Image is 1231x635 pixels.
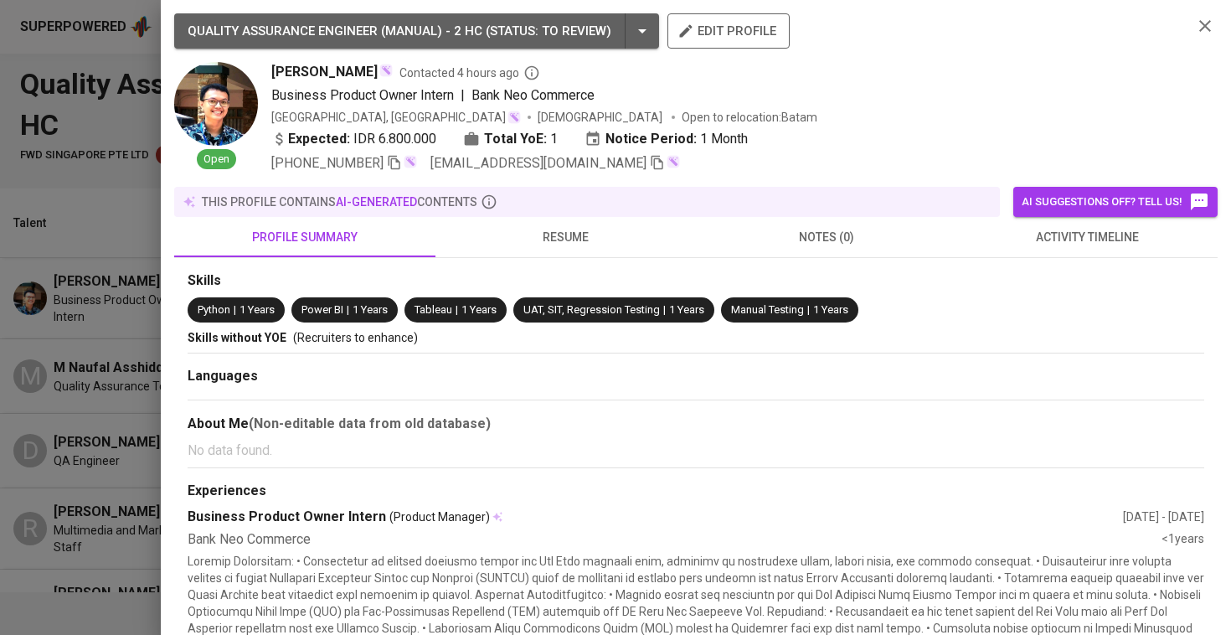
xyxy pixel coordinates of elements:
div: [DATE] - [DATE] [1123,509,1204,525]
span: UAT, SIT, Regression Testing [523,303,660,316]
div: Business Product Owner Intern [188,508,1123,527]
img: b69230ff5487f6957e68a1f1c4d79ff5.jpg [174,62,258,146]
p: No data found. [188,441,1204,461]
span: (Product Manager) [389,509,490,525]
span: AI-generated [336,195,417,209]
span: 1 Years [461,303,497,316]
svg: By Batam recruiter [523,65,540,81]
span: 1 Years [813,303,848,316]
span: activity timeline [967,227,1208,248]
a: edit profile [667,23,790,37]
span: 1 Years [353,303,388,316]
button: QUALITY ASSURANCE ENGINEER (MANUAL) - 2 HC (STATUS: To Review) [174,13,659,49]
span: [PERSON_NAME] [271,62,378,82]
span: | [234,302,236,318]
button: edit profile [667,13,790,49]
span: | [663,302,666,318]
span: | [461,85,465,106]
b: Total YoE: [484,129,547,149]
span: AI suggestions off? Tell us! [1022,192,1209,212]
div: Experiences [188,482,1204,501]
div: [GEOGRAPHIC_DATA], [GEOGRAPHIC_DATA] [271,109,521,126]
span: [EMAIL_ADDRESS][DOMAIN_NAME] [430,155,646,171]
span: ( STATUS : To Review ) [486,23,611,39]
p: this profile contains contents [202,194,477,210]
button: AI suggestions off? Tell us! [1013,187,1218,217]
b: Notice Period: [605,129,697,149]
div: Bank Neo Commerce [188,530,1161,550]
span: | [347,302,349,318]
span: Power BI [301,303,343,316]
span: resume [446,227,687,248]
img: magic_wand.svg [507,111,521,124]
div: IDR 6.800.000 [271,129,436,149]
span: notes (0) [706,227,947,248]
span: Business Product Owner Intern [271,87,454,103]
span: Open [197,152,236,168]
span: [DEMOGRAPHIC_DATA] [538,109,665,126]
span: QUALITY ASSURANCE ENGINEER (MANUAL) - 2 HC [188,23,482,39]
span: (Recruiters to enhance) [293,331,418,344]
p: Open to relocation : Batam [682,109,817,126]
div: About Me [188,414,1204,434]
div: Languages [188,367,1204,386]
span: [PHONE_NUMBER] [271,155,384,171]
div: 1 Month [585,129,748,149]
span: | [807,302,810,318]
span: Python [198,303,230,316]
span: 1 Years [669,303,704,316]
span: Contacted 4 hours ago [399,65,540,81]
b: (Non-editable data from old database) [249,416,491,431]
span: edit profile [681,20,776,42]
span: 1 [550,129,558,149]
img: magic_wand.svg [667,155,680,168]
span: Bank Neo Commerce [471,87,595,103]
img: magic_wand.svg [404,155,417,168]
span: Tableau [415,303,452,316]
span: Skills without YOE [188,331,286,344]
span: profile summary [184,227,425,248]
b: Expected: [288,129,350,149]
span: 1 Years [240,303,275,316]
span: Manual Testing [731,303,804,316]
img: magic_wand.svg [379,64,393,77]
div: <1 years [1161,530,1204,550]
span: | [456,302,458,318]
div: Skills [188,271,1204,291]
